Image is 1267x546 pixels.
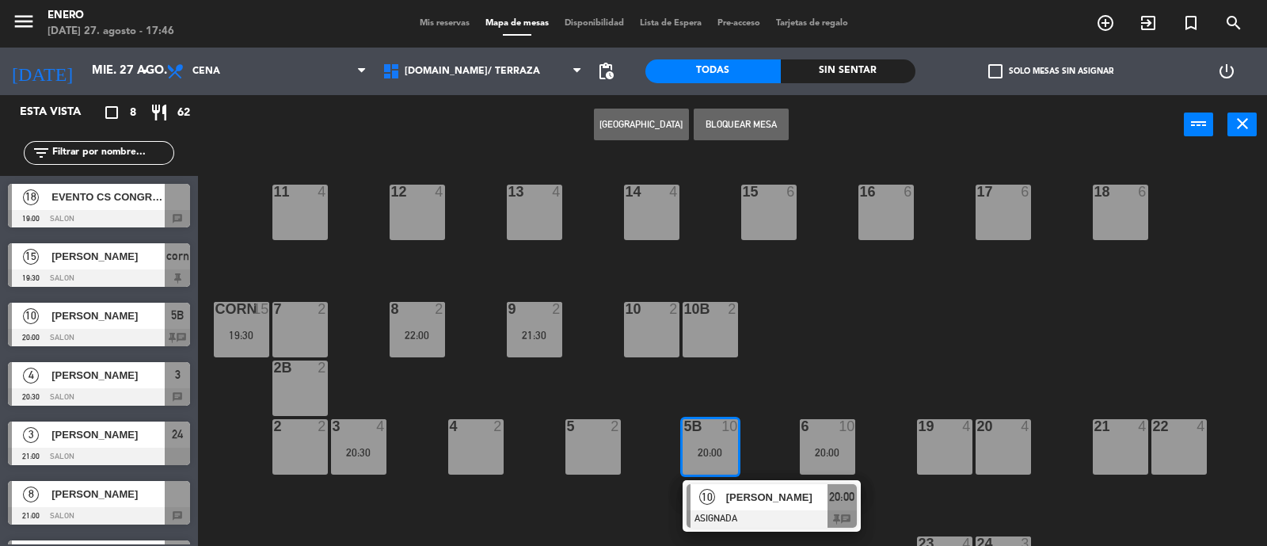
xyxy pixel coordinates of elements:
span: 18 [23,189,39,205]
div: 21:30 [507,330,562,341]
div: 4 [1197,419,1206,433]
div: Esta vista [8,103,114,122]
div: 15 [253,302,268,316]
div: 20:00 [683,447,738,458]
div: 12 [391,185,392,199]
div: 20 [977,419,978,433]
div: 5 [567,419,568,433]
i: add_circle_outline [1096,13,1115,32]
div: 2 [728,302,737,316]
div: 2 [611,419,620,433]
span: 24 [172,425,183,444]
div: 19:30 [214,330,269,341]
span: [DOMAIN_NAME]/ TERRAZA [405,66,540,77]
div: 4 [1021,419,1030,433]
i: turned_in_not [1181,13,1200,32]
button: [GEOGRAPHIC_DATA] [594,109,689,140]
span: [PERSON_NAME] [51,248,165,265]
div: 22:00 [390,330,445,341]
div: 4 [669,185,679,199]
div: 2 [274,419,275,433]
i: crop_square [102,103,121,122]
input: Filtrar por nombre... [51,144,173,162]
span: Cena [192,66,220,77]
span: 10 [699,489,715,505]
span: [PERSON_NAME] [51,426,165,443]
div: 2 [318,419,327,433]
span: 15 [23,249,39,265]
div: 4 [1138,419,1147,433]
span: Disponibilidad [557,19,632,28]
div: 2 [552,302,561,316]
span: [PERSON_NAME] [51,367,165,384]
div: 6 [786,185,796,199]
span: Mis reservas [412,19,478,28]
span: 3 [175,365,181,384]
div: 2 [435,302,444,316]
div: 11 [274,185,275,199]
div: 20:30 [331,447,386,458]
i: restaurant [150,103,169,122]
div: 15 [743,185,744,199]
span: 3 [23,427,39,443]
div: 4 [552,185,561,199]
button: power_input [1184,113,1213,136]
div: 13 [508,185,509,199]
div: 6 [904,185,913,199]
div: 10 [721,419,737,433]
div: 7 [274,302,275,316]
span: Mapa de mesas [478,19,557,28]
div: 2B [274,361,275,375]
span: 4 [23,368,39,384]
div: Enero [48,8,174,24]
div: 21 [1094,419,1095,433]
span: 62 [177,104,190,122]
span: 8 [130,104,136,122]
div: Todas [645,59,781,83]
i: power_settings_new [1217,62,1236,81]
div: corn [215,302,216,316]
span: 8 [23,487,39,502]
span: Lista de Espera [632,19,710,28]
div: 4 [376,419,386,433]
div: 22 [1153,419,1154,433]
i: menu [12,10,36,33]
div: 18 [1094,185,1095,199]
button: menu [12,10,36,39]
i: exit_to_app [1139,13,1158,32]
span: EVENTO CS CONGRESOS Y TURISMO [51,189,165,205]
i: filter_list [32,143,51,162]
div: 4 [318,185,327,199]
div: 4 [962,419,972,433]
div: 4 [435,185,444,199]
span: [PERSON_NAME] [51,486,165,502]
div: 8 [391,302,392,316]
div: 6 [1138,185,1147,199]
div: 10b [684,302,685,316]
button: close [1227,113,1257,136]
i: close [1233,114,1252,133]
div: 2 [669,302,679,316]
span: 20:00 [829,487,854,506]
div: 20:00 [800,447,855,458]
div: 2 [318,302,327,316]
div: 10 [839,419,854,433]
div: 6 [1021,185,1030,199]
i: power_input [1189,114,1208,133]
div: 2 [318,361,327,375]
span: check_box_outline_blank [988,64,1003,78]
label: Solo mesas sin asignar [988,64,1113,78]
i: search [1224,13,1243,32]
button: Bloquear Mesa [694,109,789,140]
span: corn [166,246,189,265]
span: [PERSON_NAME] [51,307,165,324]
div: 6 [801,419,802,433]
span: 5B [171,306,184,325]
div: 4 [450,419,451,433]
div: 9 [508,302,509,316]
span: [PERSON_NAME] [726,489,828,506]
div: Sin sentar [781,59,916,83]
